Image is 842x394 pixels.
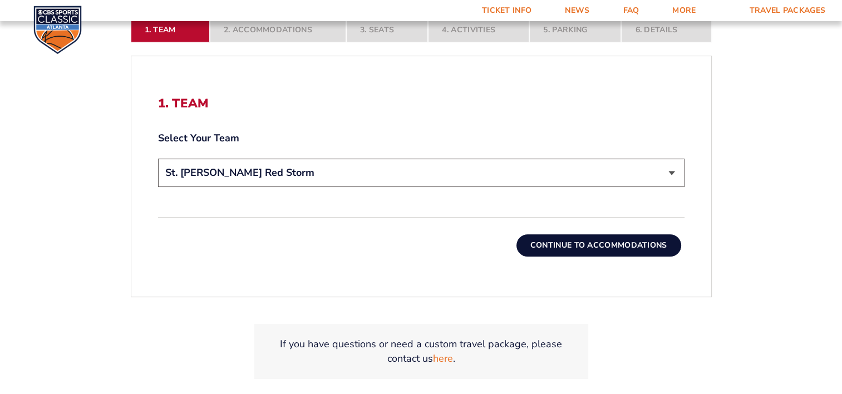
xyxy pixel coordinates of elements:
[158,131,685,145] label: Select Your Team
[433,352,453,366] a: here
[158,96,685,111] h2: 1. Team
[268,337,575,365] p: If you have questions or need a custom travel package, please contact us .
[33,6,82,54] img: CBS Sports Classic
[516,234,681,257] button: Continue To Accommodations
